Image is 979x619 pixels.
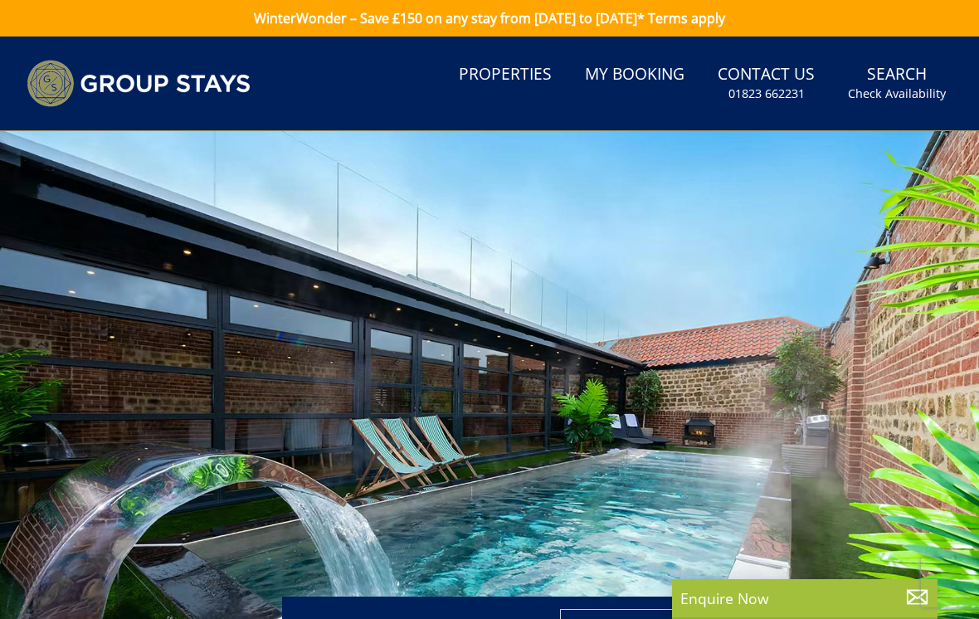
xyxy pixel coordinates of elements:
[680,587,929,609] p: Enquire Now
[452,56,558,94] a: Properties
[578,56,691,94] a: My Booking
[848,85,946,102] small: Check Availability
[711,56,821,110] a: Contact Us01823 662231
[841,56,952,110] a: SearchCheck Availability
[728,85,805,102] small: 01823 662231
[27,60,251,107] img: Group Stays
